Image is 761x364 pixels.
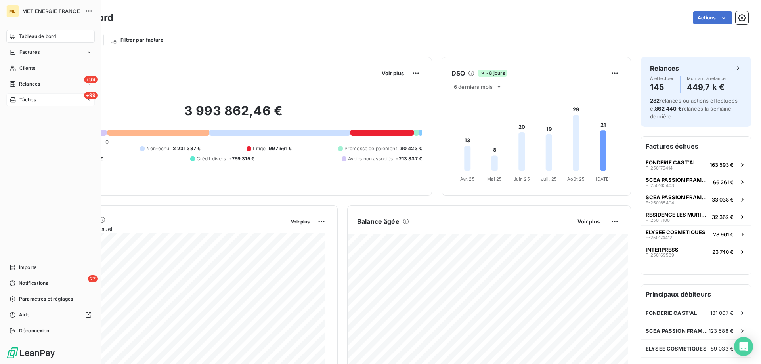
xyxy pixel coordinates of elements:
h6: Balance âgée [357,217,400,226]
span: 28 961 € [713,231,734,238]
span: Avoirs non associés [348,155,393,162]
span: 6 derniers mois [454,84,493,90]
h6: Relances [650,63,679,73]
span: F-250165404 [646,200,674,205]
span: Relances [19,80,40,88]
span: F-250165403 [646,183,674,188]
h4: 145 [650,81,674,93]
button: Actions [693,11,732,24]
button: Filtrer par facture [103,34,168,46]
button: INTERPRESSF-25016958923 740 € [641,243,751,260]
span: -213 337 € [396,155,422,162]
span: +99 [84,92,98,99]
span: 27 [88,275,98,282]
tspan: [DATE] [596,176,611,182]
span: Imports [19,264,36,271]
span: Chiffre d'affaires mensuel [45,225,285,233]
span: 89 033 € [711,345,734,352]
span: Tâches [19,96,36,103]
span: À effectuer [650,76,674,81]
span: 181 007 € [710,310,734,316]
tspan: Avr. 25 [460,176,475,182]
div: Open Intercom Messenger [734,337,753,356]
span: 80 423 € [400,145,422,152]
span: Voir plus [577,218,600,225]
span: Clients [19,65,35,72]
button: Voir plus [289,218,312,225]
span: F-250175414 [646,166,673,170]
span: F-250169589 [646,253,674,257]
span: relances ou actions effectuées et relancés la semaine dernière. [650,97,738,120]
span: FONDERIE CAST'AL [646,310,697,316]
h2: 3 993 862,46 € [45,103,422,127]
tspan: Août 25 [567,176,585,182]
span: 163 593 € [710,162,734,168]
span: 32 362 € [712,214,734,220]
span: 0 [105,139,109,145]
button: RESIDENCE LES MURIERSF-25017100132 362 € [641,208,751,225]
span: Notifications [19,280,48,287]
span: SCEA PASSION FRAMBOISES [646,194,709,200]
div: ME [6,5,19,17]
button: SCEA PASSION FRAMBOISESF-25016540433 038 € [641,191,751,208]
span: Paramètres et réglages [19,295,73,303]
span: Tableau de bord [19,33,56,40]
span: 282 [650,97,660,104]
span: Promesse de paiement [344,145,397,152]
span: -759 315 € [229,155,255,162]
span: +99 [84,76,98,83]
span: 66 261 € [713,179,734,185]
tspan: Mai 25 [487,176,502,182]
span: SCEA PASSION FRAMBOISES [646,177,710,183]
span: 862 440 € [655,105,681,112]
span: Crédit divers [197,155,226,162]
tspan: Juin 25 [514,176,530,182]
tspan: Juil. 25 [541,176,557,182]
span: 2 231 337 € [173,145,201,152]
span: Déconnexion [19,327,50,334]
h6: Factures échues [641,137,751,156]
span: SCEA PASSION FRAMBOISES [646,328,709,334]
button: SCEA PASSION FRAMBOISESF-25016540366 261 € [641,173,751,191]
span: -8 jours [478,70,507,77]
h4: 449,7 k € [687,81,727,93]
span: F-250171001 [646,218,671,223]
h6: DSO [451,69,465,78]
span: Non-échu [146,145,169,152]
span: Aide [19,311,30,318]
img: Logo LeanPay [6,347,55,359]
span: ELYSEE COSMETIQUES [646,229,706,235]
button: Voir plus [379,70,406,77]
span: MET ENERGIE FRANCE [22,8,80,14]
h6: Principaux débiteurs [641,285,751,304]
a: Aide [6,309,95,321]
span: 23 740 € [712,249,734,255]
button: Voir plus [575,218,602,225]
span: Voir plus [382,70,404,76]
span: INTERPRESS [646,246,679,253]
span: Voir plus [291,219,310,225]
span: Litige [253,145,266,152]
span: 33 038 € [712,196,734,203]
span: ELYSEE COSMETIQUES [646,345,707,352]
button: FONDERIE CAST'ALF-250175414163 593 € [641,156,751,173]
button: ELYSEE COSMETIQUESF-25017441228 961 € [641,225,751,243]
span: Montant à relancer [687,76,727,81]
span: Factures [19,49,40,56]
span: 123 588 € [709,328,734,334]
span: F-250174412 [646,235,672,240]
span: RESIDENCE LES MURIERS [646,212,709,218]
span: FONDERIE CAST'AL [646,159,696,166]
span: 997 561 € [269,145,292,152]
